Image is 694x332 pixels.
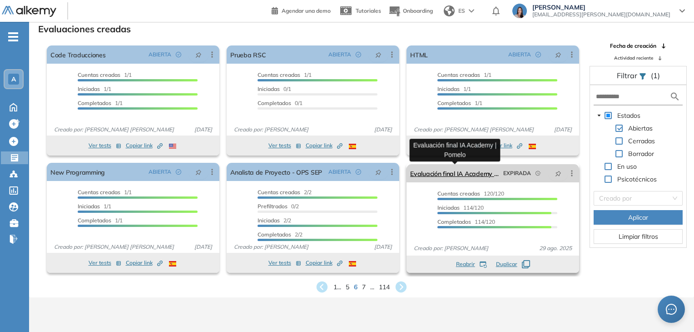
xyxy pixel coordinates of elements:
button: pushpin [548,47,568,62]
span: Completados [437,218,471,225]
img: ESP [529,144,536,149]
span: pushpin [375,168,382,176]
button: Copiar link [486,140,522,151]
button: pushpin [188,47,208,62]
img: world [444,5,455,16]
span: Fecha de creación [610,42,656,50]
a: HTML [410,45,428,64]
span: Creado por: [PERSON_NAME] [PERSON_NAME] [50,243,178,251]
button: Ver tests [268,257,301,268]
span: Completados [258,231,291,238]
span: pushpin [555,170,561,177]
div: Widget de chat [531,227,694,332]
a: Evaluación final IA Academy | Pomelo [410,164,500,182]
span: [DATE] [371,126,396,134]
span: Creado por: [PERSON_NAME] [230,126,312,134]
span: [EMAIL_ADDRESS][PERSON_NAME][DOMAIN_NAME] [532,11,670,18]
span: Completados [78,217,111,224]
a: Code Traducciones [50,45,105,64]
span: 2/2 [258,189,312,196]
span: Duplicar [496,260,517,268]
span: En uso [617,162,637,171]
iframe: Chat Widget [531,227,694,332]
span: check-circle [535,52,541,57]
span: 1/1 [78,217,123,224]
span: Copiar link [486,141,522,150]
span: 114 [379,282,390,292]
span: 0/1 [258,100,302,106]
button: Reabrir [456,260,487,268]
span: A [11,75,16,83]
span: Creado por: [PERSON_NAME] [PERSON_NAME] [410,126,537,134]
span: caret-down [597,113,601,118]
button: Onboarding [388,1,433,21]
i: - [8,36,18,38]
span: Actividad reciente [614,55,653,61]
button: pushpin [188,165,208,179]
img: ESP [349,261,356,267]
span: Cuentas creadas [78,189,120,196]
span: Prefiltrados [258,203,288,210]
span: check-circle [356,52,361,57]
span: 1/1 [78,189,132,196]
span: Estados [617,111,640,120]
button: Ver tests [268,140,301,151]
span: ABIERTA [149,168,171,176]
span: 1/1 [258,71,312,78]
span: Psicotécnicos [617,175,657,183]
button: pushpin [548,166,568,181]
img: arrow [469,9,474,13]
span: Cuentas creadas [437,71,480,78]
span: Reabrir [456,260,475,268]
span: Copiar link [306,141,342,150]
span: Completados [258,100,291,106]
span: Iniciadas [258,217,280,224]
span: 1/1 [78,100,123,106]
span: Cuentas creadas [258,71,300,78]
span: Iniciadas [437,204,460,211]
span: Cerradas [626,136,657,146]
span: [DATE] [371,243,396,251]
span: check-circle [176,52,181,57]
span: Creado por: [PERSON_NAME] [230,243,312,251]
span: Iniciadas [437,86,460,92]
span: 0/1 [258,86,291,92]
span: Cuentas creadas [258,189,300,196]
span: 0/2 [258,203,299,210]
span: Psicotécnicos [615,174,659,185]
span: 1/1 [78,71,132,78]
img: USA [169,144,176,149]
div: Evaluación final IA Academy | Pomelo [410,139,501,161]
button: Aplicar [594,210,683,225]
span: ABIERTA [508,50,531,59]
span: Onboarding [403,7,433,14]
span: Copiar link [306,259,342,267]
span: ABIERTA [149,50,171,59]
span: 1/1 [78,86,111,92]
span: Aplicar [628,212,648,222]
span: 1/1 [437,100,482,106]
a: Analista de Proyecto - OPS SEP [230,163,322,181]
span: (1) [651,70,660,81]
span: ES [458,7,465,15]
a: Agendar una demo [272,5,331,15]
span: 6 [354,282,357,292]
span: [PERSON_NAME] [532,4,670,11]
span: pushpin [195,168,202,176]
span: Completados [437,100,471,106]
button: Copiar link [306,257,342,268]
button: pushpin [368,47,388,62]
span: 5 [346,282,349,292]
span: field-time [535,171,541,176]
span: 114/120 [437,218,495,225]
span: check-circle [356,169,361,175]
button: Ver tests [89,140,121,151]
span: 120/120 [437,190,504,197]
span: 1 ... [333,282,341,292]
span: pushpin [555,51,561,58]
span: Cuentas creadas [437,190,480,197]
span: pushpin [375,51,382,58]
span: 1/1 [78,203,111,210]
button: Copiar link [306,140,342,151]
button: Ver tests [89,257,121,268]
